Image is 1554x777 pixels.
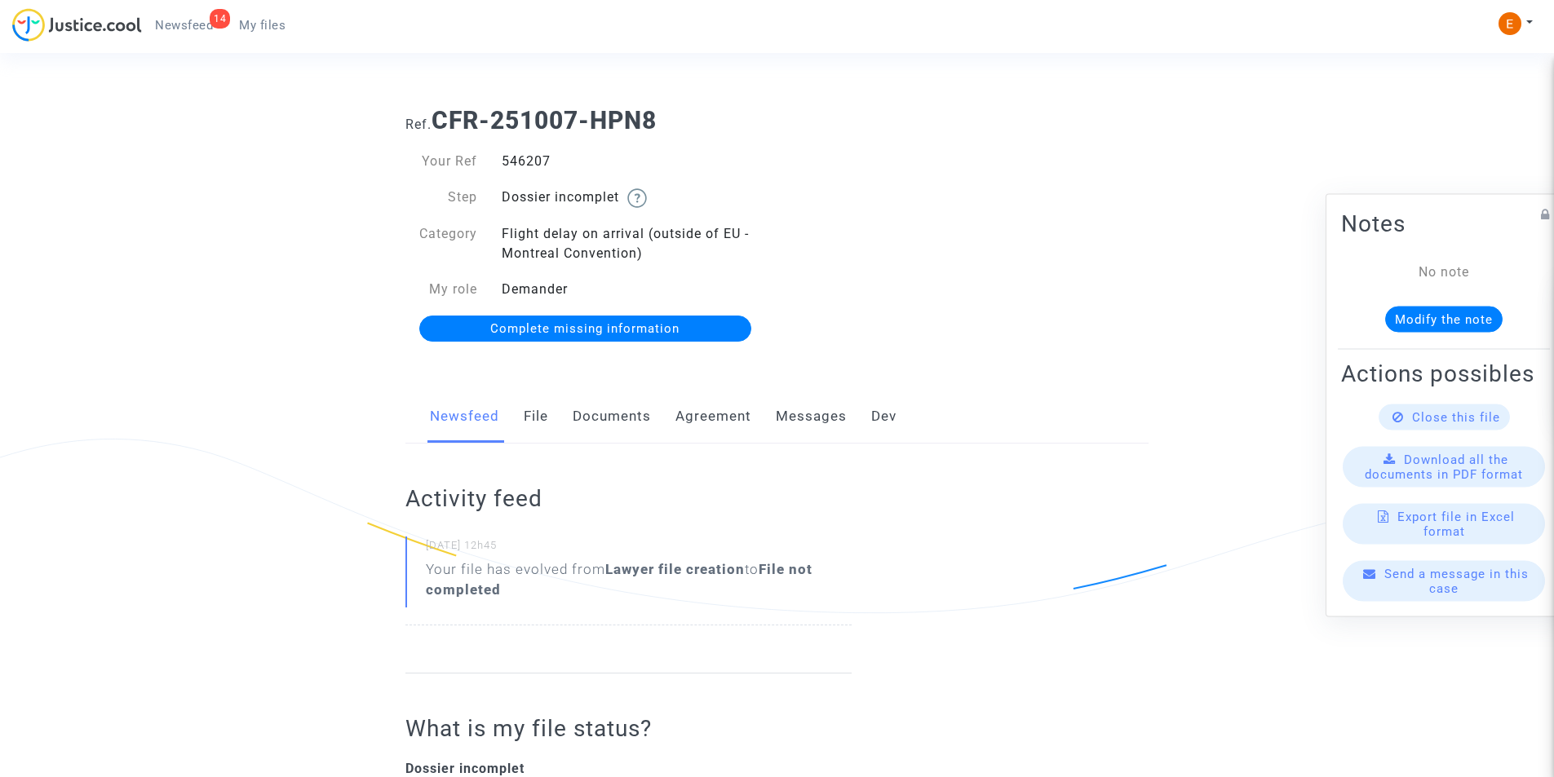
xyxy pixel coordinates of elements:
[1499,12,1521,35] img: ACg8ocIeiFvHKe4dA5oeRFd_CiCnuxWUEc1A2wYhRJE3TTWt=s96-c
[1397,509,1515,538] span: Export file in Excel format
[1384,566,1529,595] span: Send a message in this case
[871,390,897,444] a: Dev
[405,714,852,743] h2: What is my file status?
[12,8,142,42] img: jc-logo.svg
[393,152,489,171] div: Your Ref
[1412,409,1500,424] span: Close this file
[405,117,432,132] span: Ref.
[426,561,812,598] b: File not completed
[489,224,777,263] div: Flight delay on arrival (outside of EU - Montreal Convention)
[675,390,751,444] a: Agreement
[426,559,852,600] div: Your file has evolved from to
[1341,359,1547,387] h2: Actions possibles
[776,390,847,444] a: Messages
[239,18,286,33] span: My files
[432,106,657,135] b: CFR-251007-HPN8
[1341,209,1547,237] h2: Notes
[393,188,489,208] div: Step
[1365,452,1523,481] span: Download all the documents in PDF format
[405,484,852,513] h2: Activity feed
[430,390,499,444] a: Newsfeed
[489,152,777,171] div: 546207
[393,280,489,299] div: My role
[490,321,680,336] span: Complete missing information
[489,188,777,208] div: Dossier incomplet
[627,188,647,208] img: help.svg
[393,224,489,263] div: Category
[226,13,299,38] a: My files
[426,538,852,559] small: [DATE] 12h45
[524,390,548,444] a: File
[210,9,230,29] div: 14
[1385,306,1503,332] button: Modify the note
[142,13,226,38] a: 14Newsfeed
[605,561,745,577] b: Lawyer file creation
[573,390,651,444] a: Documents
[155,18,213,33] span: Newsfeed
[489,280,777,299] div: Demander
[1366,262,1522,281] div: No note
